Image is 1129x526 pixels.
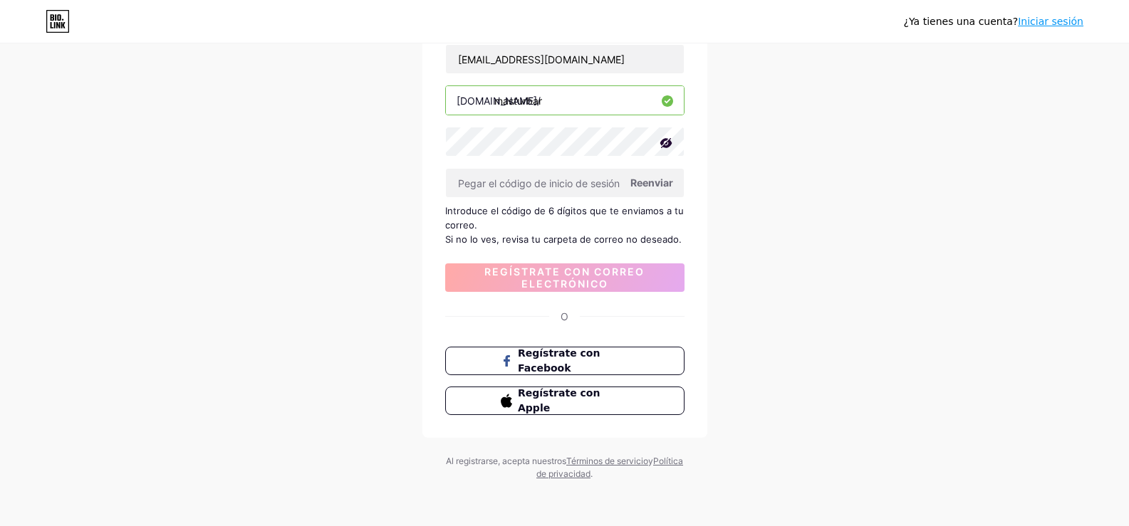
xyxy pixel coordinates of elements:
[445,347,685,375] button: Regístrate con Facebook
[648,456,653,466] font: y
[445,205,684,231] font: Introduce el código de 6 dígitos que te enviamos a tu correo.
[518,387,600,414] font: Regístrate con Apple
[446,45,684,73] input: Correo electrónico
[561,310,568,322] font: O
[630,177,673,189] font: Reenviar
[566,456,648,466] a: Términos de servicio
[445,233,682,245] font: Si no lo ves, revisa tu carpeta de correo no deseado.
[446,86,684,115] input: nombre de usuario
[446,169,684,197] input: Pegar el código de inicio de sesión
[590,468,593,479] font: .
[445,263,685,292] button: Regístrate con correo electrónico
[484,265,645,290] font: Regístrate con correo electrónico
[446,456,566,466] font: Al registrarse, acepta nuestros
[518,347,600,374] font: Regístrate con Facebook
[1018,16,1083,27] a: Iniciar sesión
[457,95,541,107] font: [DOMAIN_NAME]/
[445,386,685,415] button: Regístrate con Apple
[904,16,1019,27] font: ¿Ya tienes una cuenta?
